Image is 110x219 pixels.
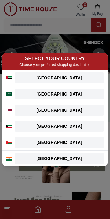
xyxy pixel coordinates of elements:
[18,123,100,129] div: [GEOGRAPHIC_DATA]
[15,153,104,164] button: [GEOGRAPHIC_DATA]
[18,139,100,145] div: [GEOGRAPHIC_DATA]
[6,76,12,79] img: UAE flag
[6,125,12,128] img: Kuwait flag
[6,92,12,96] img: Saudi Arabia flag
[18,75,100,81] div: [GEOGRAPHIC_DATA]
[15,89,104,99] button: [GEOGRAPHIC_DATA]
[6,109,12,111] img: Qatar flag
[18,107,100,113] div: [GEOGRAPHIC_DATA]
[6,157,12,161] img: India flag
[6,141,12,144] img: Oman flag
[6,62,104,67] p: Choose your preferred shopping destination
[15,137,104,148] button: [GEOGRAPHIC_DATA]
[15,72,104,83] button: [GEOGRAPHIC_DATA]
[15,121,104,132] button: [GEOGRAPHIC_DATA]
[15,105,104,116] button: [GEOGRAPHIC_DATA]
[18,91,100,97] div: [GEOGRAPHIC_DATA]
[6,55,104,62] h2: SELECT YOUR COUNTRY
[18,155,100,162] div: [GEOGRAPHIC_DATA]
